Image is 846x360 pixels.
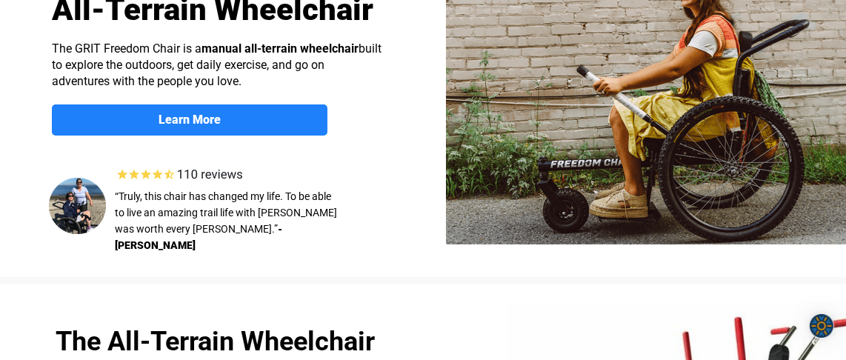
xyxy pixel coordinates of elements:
span: The GRIT Freedom Chair is a built to explore the outdoors, get daily exercise, and go on adventur... [52,41,382,88]
a: Learn More [52,104,327,136]
strong: Learn More [159,113,221,127]
span: “Truly, this chair has changed my life. To be able to live an amazing trail life with [PERSON_NAM... [115,190,337,235]
strong: manual all-terrain wheelchair [201,41,359,56]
